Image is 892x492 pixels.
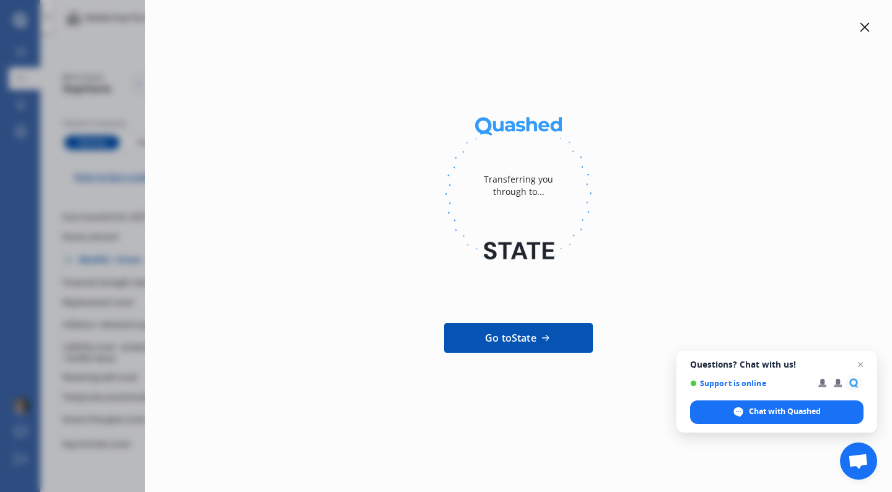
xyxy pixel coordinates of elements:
span: Go to State [485,330,536,345]
span: Close chat [853,357,868,372]
span: Chat with Quashed [749,406,821,417]
div: Transferring you through to... [469,149,568,223]
img: State-text-1.webp [440,223,597,278]
div: Chat with Quashed [690,400,864,424]
a: Go toState [444,323,593,353]
span: Support is online [690,379,810,388]
div: Open chat [840,442,877,480]
span: Questions? Chat with us! [690,360,864,369]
